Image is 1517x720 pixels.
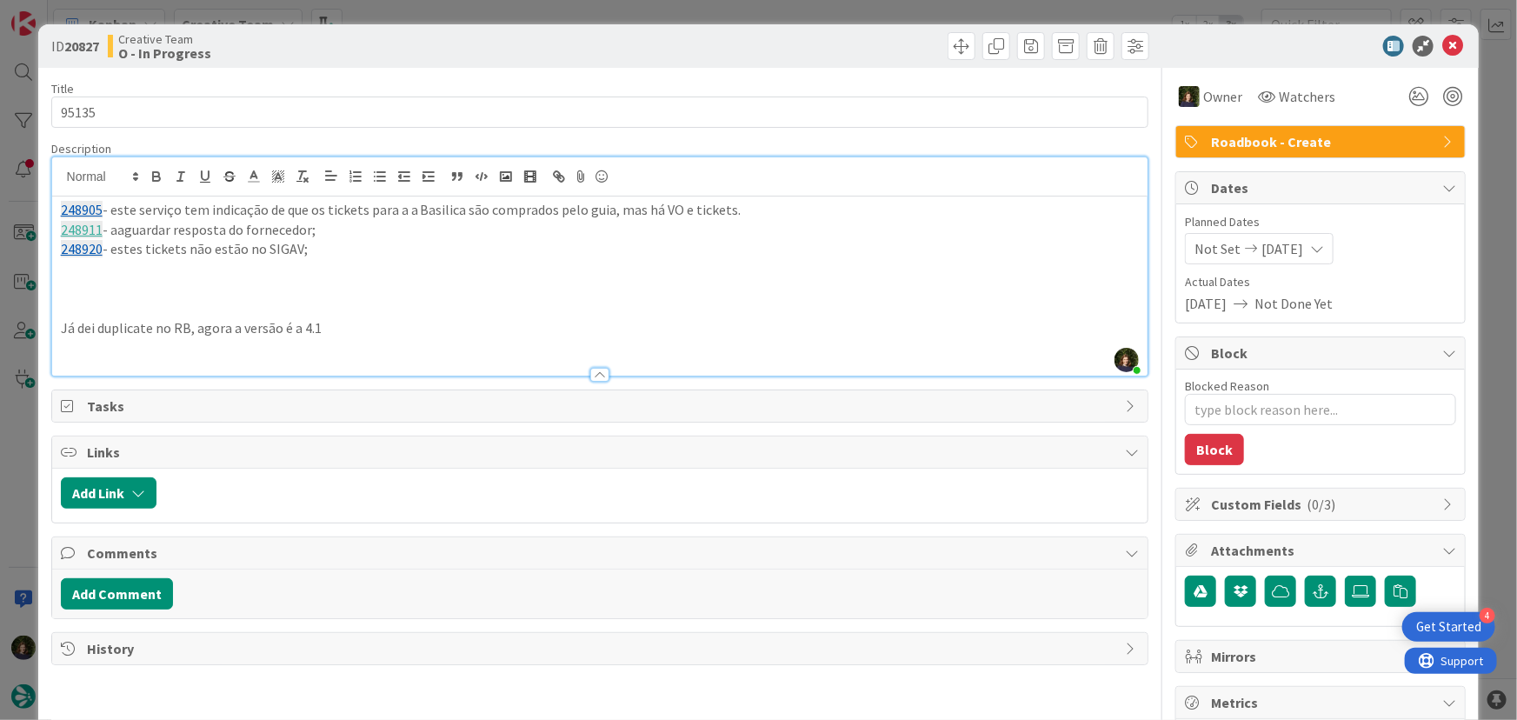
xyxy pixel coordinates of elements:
[1179,86,1200,107] img: MC
[51,81,74,97] label: Title
[64,37,99,55] b: 20827
[1211,177,1434,198] span: Dates
[1185,378,1269,394] label: Blocked Reason
[1185,293,1227,314] span: [DATE]
[61,240,103,257] a: 248920
[61,200,1140,220] p: - este serviço tem indicação de que os tickets para a a Basilica são comprados pelo guia, mas há ...
[1254,293,1333,314] span: Not Done Yet
[87,543,1117,563] span: Comments
[1211,343,1434,363] span: Block
[87,638,1117,659] span: History
[1307,496,1335,513] span: ( 0/3 )
[61,220,1140,240] p: - aaguardar resposta do fornecedor;
[1185,213,1456,231] span: Planned Dates
[118,32,211,46] span: Creative Team
[61,318,1140,338] p: Já dei duplicate no RB, agora a versão é a 4.1
[1194,238,1241,259] span: Not Set
[118,46,211,60] b: O - In Progress
[61,477,156,509] button: Add Link
[51,97,1149,128] input: type card name here...
[1261,238,1303,259] span: [DATE]
[1211,540,1434,561] span: Attachments
[61,221,103,238] a: 248911
[87,396,1117,417] span: Tasks
[51,141,111,157] span: Description
[87,442,1117,463] span: Links
[1185,273,1456,291] span: Actual Dates
[1480,608,1495,623] div: 4
[1185,434,1244,465] button: Block
[1211,131,1434,152] span: Roadbook - Create
[1211,646,1434,667] span: Mirrors
[61,239,1140,259] p: - estes tickets não estão no SIGAV;
[1114,348,1139,372] img: OSJL0tKbxWQXy8f5HcXbcaBiUxSzdGq2.jpg
[1402,612,1495,642] div: Open Get Started checklist, remaining modules: 4
[61,578,173,610] button: Add Comment
[37,3,79,23] span: Support
[61,201,103,218] a: 248905
[1279,86,1335,107] span: Watchers
[1203,86,1242,107] span: Owner
[1416,618,1481,636] div: Get Started
[1211,692,1434,713] span: Metrics
[51,36,99,57] span: ID
[1211,494,1434,515] span: Custom Fields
